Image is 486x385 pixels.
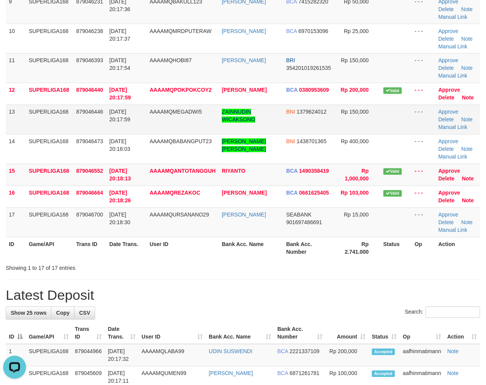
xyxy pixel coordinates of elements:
td: - - - [412,105,435,134]
span: BCA [278,349,288,355]
span: 879046446 [76,109,103,115]
td: SUPERLIGA168 [26,105,73,134]
td: SUPERLIGA168 [26,186,73,208]
a: UDIN SUSWENDI [209,349,253,355]
span: 879046473 [76,139,103,145]
td: Rp 200,000 [326,344,369,367]
span: Copy 0661625405 to clipboard [299,190,329,196]
a: Manual Link [438,14,468,20]
span: Valid transaction [384,190,402,197]
span: AAAAMQBABANGPUT23 [150,139,212,145]
a: Manual Link [438,43,468,50]
a: Approve [438,87,460,93]
h1: Latest Deposit [6,288,480,303]
td: - - - [412,164,435,186]
span: [DATE] 20:17:54 [109,58,131,71]
th: Date Trans. [106,237,147,259]
th: Amount: activate to sort column ascending [326,322,369,344]
td: 12 [6,83,26,105]
td: SUPERLIGA168 [26,24,73,53]
a: Delete [438,65,454,71]
th: ID [6,237,26,259]
span: [DATE] 20:17:59 [109,109,131,123]
td: 17 [6,208,26,237]
a: Note [462,198,474,204]
td: SUPERLIGA168 [26,164,73,186]
td: 11 [6,53,26,83]
span: Copy 901697486691 to clipboard [286,220,322,226]
span: 879046238 [76,28,103,34]
td: 13 [6,105,26,134]
button: Open LiveChat chat widget [3,3,26,26]
a: [PERSON_NAME] [222,190,267,196]
th: ID: activate to sort column descending [6,322,26,344]
a: Note [448,349,459,355]
span: Rp 25,000 [344,28,369,34]
span: 879046393 [76,58,103,64]
th: Game/API [26,237,73,259]
a: Note [461,117,473,123]
a: Delete [438,95,455,101]
a: [PERSON_NAME] [222,28,266,34]
span: Copy 6970153096 to clipboard [299,28,329,34]
a: Approve [438,109,458,115]
a: ZAINNUDIN WICAKSONO [222,109,255,123]
a: Delete [438,117,454,123]
td: [DATE] 20:17:32 [105,344,139,367]
span: Show 25 rows [11,310,46,316]
span: BCA [278,370,288,377]
span: AAAAMQMEGADWI5 [150,109,202,115]
a: Approve [438,168,460,174]
th: Bank Acc. Name [219,237,283,259]
span: Copy 1490358419 to clipboard [299,168,329,174]
span: AAAAMQHOBI87 [150,58,192,64]
td: 10 [6,24,26,53]
span: Valid transaction [384,169,402,175]
a: Note [462,176,474,182]
span: Copy [56,310,69,316]
a: Delete [438,6,454,12]
span: Rp 103,000 [341,190,369,196]
span: AAAAMQURSANANO29 [150,212,209,218]
span: Copy 354201019261535 to clipboard [286,65,331,71]
a: Note [461,65,473,71]
td: - - - [412,53,435,83]
a: Show 25 rows [6,307,51,320]
a: CSV [74,307,95,320]
span: Rp 150,000 [341,58,369,64]
span: 879046700 [76,212,103,218]
th: Trans ID: activate to sort column ascending [72,322,105,344]
span: Copy 0380953609 to clipboard [299,87,329,93]
input: Search: [426,307,480,318]
a: Delete [438,220,454,226]
a: Approve [438,190,460,196]
a: [PERSON_NAME] [209,370,253,377]
a: [PERSON_NAME] [222,58,266,64]
span: [DATE] 20:18:03 [109,139,131,152]
span: BCA [286,87,298,93]
td: - - - [412,83,435,105]
span: Copy 2221337109 to clipboard [290,349,320,355]
span: Rp 400,000 [341,139,369,145]
th: Bank Acc. Number: activate to sort column ascending [274,322,326,344]
span: BNI [286,109,295,115]
th: Op [412,237,435,259]
label: Search: [405,307,480,318]
span: BCA [286,190,298,196]
span: Rp 15,000 [344,212,369,218]
td: AAAAMQLABA99 [139,344,206,367]
span: BRI [286,58,295,64]
span: AAAAMQREZAKOC [150,190,200,196]
span: AAAAMQMRDPUTERAW [150,28,212,34]
th: User ID: activate to sort column ascending [139,322,206,344]
a: Note [462,95,474,101]
td: 879044966 [72,344,105,367]
th: Action: activate to sort column ascending [445,322,480,344]
td: SUPERLIGA168 [26,344,72,367]
th: Op: activate to sort column ascending [400,322,445,344]
a: Approve [438,139,458,145]
a: RIYANTO [222,168,245,174]
td: 1 [6,344,26,367]
td: 14 [6,134,26,164]
div: Showing 1 to 17 of 17 entries [6,261,197,272]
